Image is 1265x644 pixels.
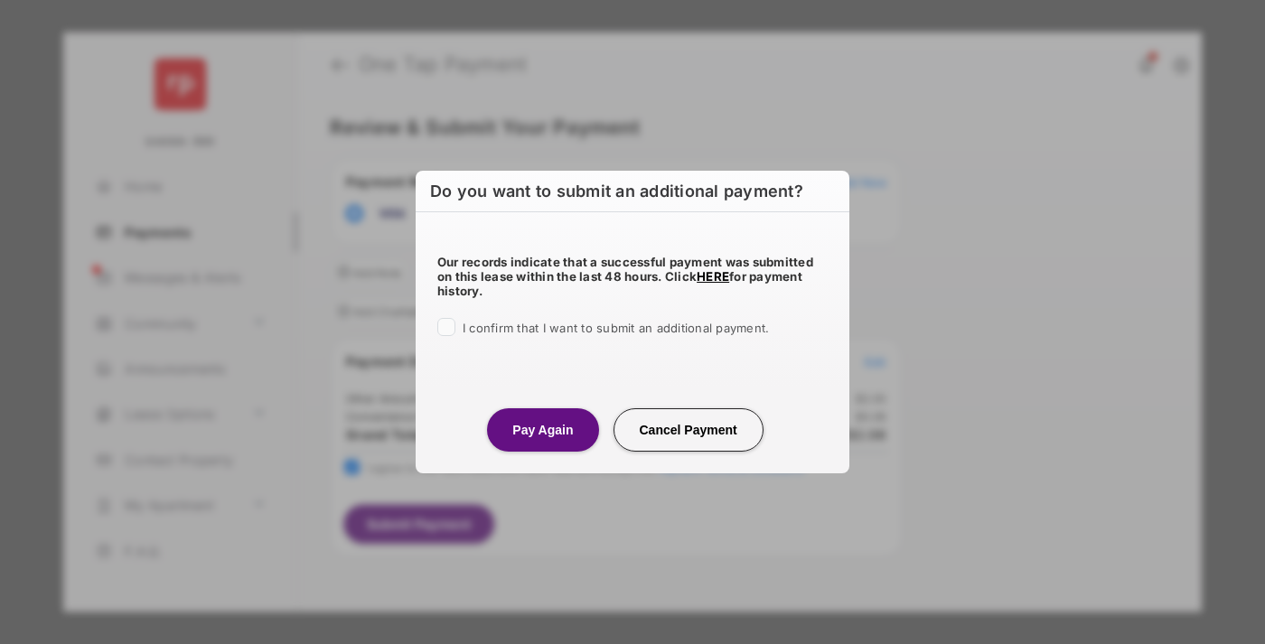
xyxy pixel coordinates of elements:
h6: Do you want to submit an additional payment? [416,171,849,212]
h5: Our records indicate that a successful payment was submitted on this lease within the last 48 hou... [437,255,828,298]
button: Cancel Payment [614,408,764,452]
a: HERE [697,269,729,284]
button: Pay Again [487,408,598,452]
span: I confirm that I want to submit an additional payment. [463,321,769,335]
